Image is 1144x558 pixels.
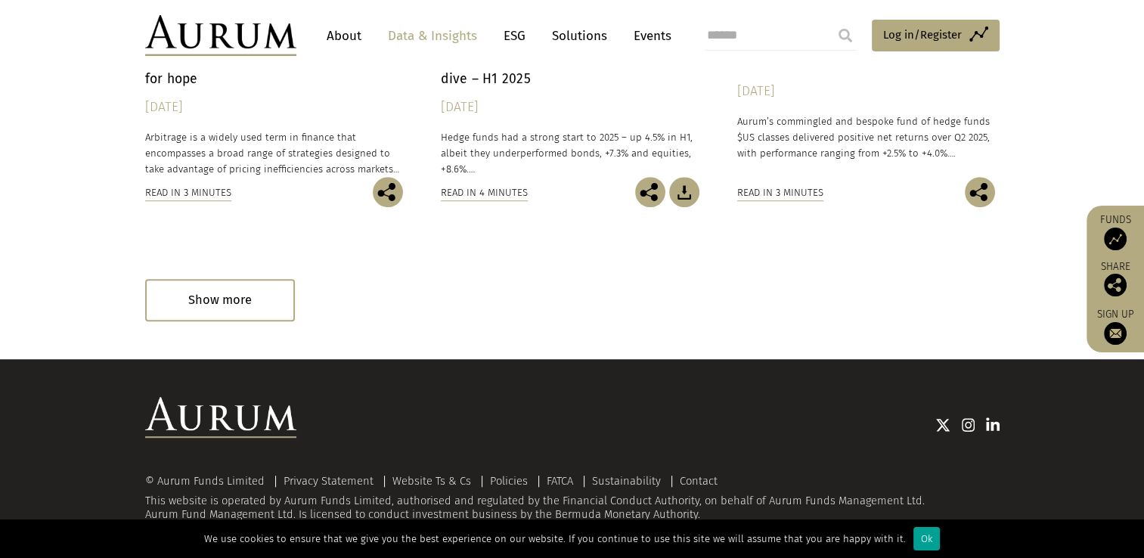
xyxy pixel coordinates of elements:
div: Read in 3 minutes [145,184,231,201]
a: ESG [496,22,533,50]
img: Linkedin icon [986,417,1000,432]
img: Aurum Logo [145,397,296,438]
a: Log in/Register [872,20,1000,51]
div: This website is operated by Aurum Funds Limited, authorised and regulated by the Financial Conduc... [145,476,1000,522]
a: Solutions [544,22,615,50]
a: Funds [1094,213,1136,250]
a: Sign up [1094,308,1136,345]
img: Instagram icon [962,417,975,432]
div: [DATE] [441,97,699,118]
a: Website Ts & Cs [392,474,471,488]
a: Privacy Statement [284,474,374,488]
a: About [319,22,369,50]
img: Sign up to our newsletter [1104,322,1127,345]
div: Read in 4 minutes [441,184,528,201]
a: Events [626,22,671,50]
img: Twitter icon [935,417,950,432]
div: © Aurum Funds Limited [145,476,272,487]
img: Download Article [669,177,699,207]
img: Share this post [965,177,995,207]
div: [DATE] [737,81,996,102]
div: Read in 3 minutes [737,184,823,201]
h4: Hedge fund industry performance deep dive – H1 2025 [441,55,699,87]
img: Share this post [373,177,403,207]
h4: Tipping points, tough truths, and the case for hope [145,55,404,87]
input: Submit [830,20,860,51]
p: Hedge funds had a strong start to 2025 – up 4.5% in H1, albeit they underperformed bonds, +7.3% a... [441,129,699,177]
a: Contact [680,474,718,488]
span: Log in/Register [883,26,962,44]
a: Data & Insights [380,22,485,50]
div: Share [1094,262,1136,296]
img: Access Funds [1104,228,1127,250]
p: Aurum’s commingled and bespoke fund of hedge funds $US classes delivered positive net returns ove... [737,113,996,161]
a: Sustainability [592,474,661,488]
a: Policies [490,474,528,488]
div: Show more [145,279,295,321]
img: Aurum [145,15,296,56]
p: Arbitrage is a widely used term in finance that encompasses a broad range of strategies designed ... [145,129,404,177]
img: Share this post [1104,274,1127,296]
a: FATCA [547,474,573,488]
div: [DATE] [145,97,404,118]
div: Ok [913,527,940,550]
img: Share this post [635,177,665,207]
